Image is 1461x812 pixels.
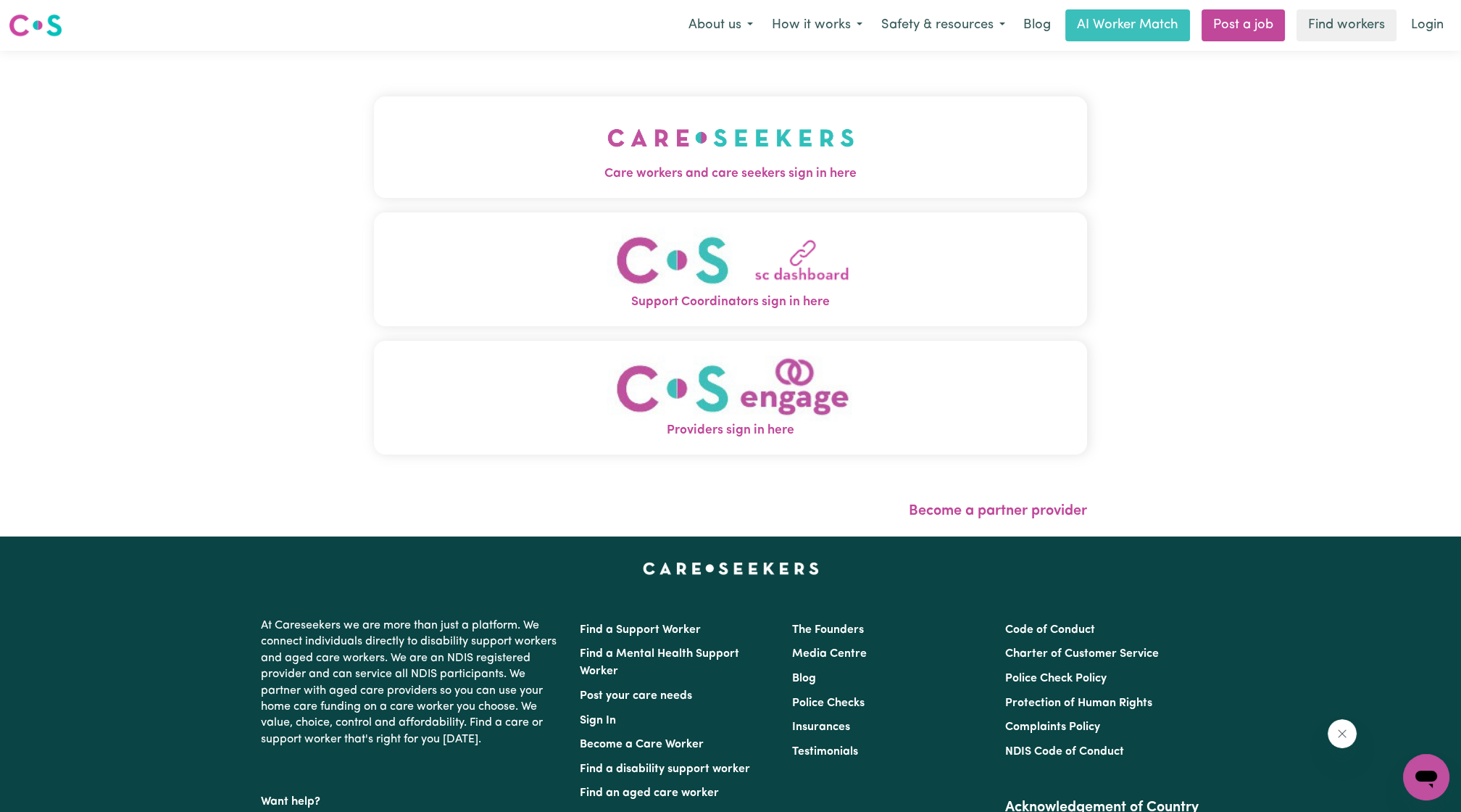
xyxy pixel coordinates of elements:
[643,563,819,574] a: Careseekers home page
[580,787,719,799] a: Find an aged care worker
[1328,719,1357,748] iframe: Close message
[792,746,858,758] a: Testimonials
[1005,648,1159,660] a: Charter of Customer Service
[1296,9,1397,41] a: Find workers
[374,165,1087,183] span: Care workers and care seekers sign in here
[580,624,701,636] a: Find a Support Worker
[909,504,1087,518] a: Become a partner provider
[374,96,1087,198] button: Care workers and care seekers sign in here
[1005,673,1107,684] a: Police Check Policy
[1005,721,1100,733] a: Complaints Policy
[762,10,872,41] button: How it works
[792,648,867,660] a: Media Centre
[261,788,562,810] p: Want help?
[792,721,850,733] a: Insurances
[9,12,62,38] img: Careseekers logo
[1403,754,1449,800] iframe: Button to launch messaging window
[374,421,1087,440] span: Providers sign in here
[1402,9,1452,41] a: Login
[1015,9,1060,41] a: Blog
[580,715,616,726] a: Sign In
[9,10,88,22] span: Need any help?
[580,690,692,702] a: Post your care needs
[374,341,1087,455] button: Providers sign in here
[792,673,816,684] a: Blog
[580,739,704,750] a: Become a Care Worker
[1005,746,1124,758] a: NDIS Code of Conduct
[1005,624,1095,636] a: Code of Conduct
[580,763,750,775] a: Find a disability support worker
[792,697,865,709] a: Police Checks
[1065,9,1190,41] a: AI Worker Match
[580,648,739,677] a: Find a Mental Health Support Worker
[261,612,562,753] p: At Careseekers we are more than just a platform. We connect individuals directly to disability su...
[792,624,864,636] a: The Founders
[679,10,762,41] button: About us
[872,10,1015,41] button: Safety & resources
[9,9,62,42] a: Careseekers logo
[374,212,1087,326] button: Support Coordinators sign in here
[1005,697,1152,709] a: Protection of Human Rights
[374,293,1087,312] span: Support Coordinators sign in here
[1202,9,1285,41] a: Post a job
